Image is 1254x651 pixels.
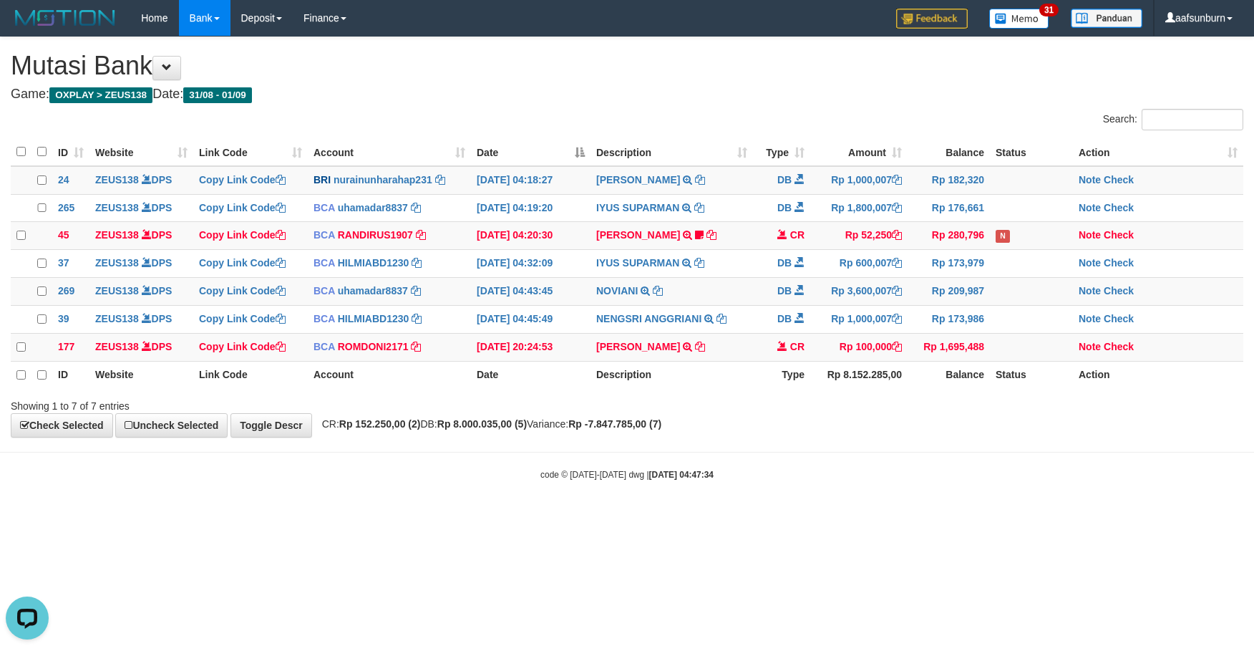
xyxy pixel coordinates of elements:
a: Copy Link Code [199,174,286,185]
h1: Mutasi Bank [11,52,1243,80]
a: Copy Link Code [199,341,286,352]
span: BCA [313,313,335,324]
span: 31 [1039,4,1059,16]
span: BCA [313,341,335,352]
td: DPS [89,194,193,222]
td: Rp 1,000,007 [810,166,908,194]
td: DPS [89,306,193,334]
a: Copy ROMDONI2171 to clipboard [411,341,421,352]
th: Link Code: activate to sort column ascending [193,138,308,166]
a: nurainunharahap231 [334,174,432,185]
td: Rp 182,320 [908,166,990,194]
td: [DATE] 20:24:53 [471,333,590,361]
th: Account: activate to sort column ascending [308,138,471,166]
a: Copy IYUS SUPARMAN to clipboard [694,202,704,213]
a: Copy uhamadar8837 to clipboard [411,202,421,213]
th: Website [89,361,193,388]
span: OXPLAY > ZEUS138 [49,87,152,103]
td: [DATE] 04:18:27 [471,166,590,194]
th: Account [308,361,471,388]
a: Check [1104,341,1134,352]
td: DPS [89,222,193,250]
a: Copy nurainunharahap231 to clipboard [435,174,445,185]
strong: [DATE] 04:47:34 [649,470,714,480]
img: panduan.png [1071,9,1142,28]
td: DPS [89,333,193,361]
span: CR [790,229,805,241]
div: Showing 1 to 7 of 7 entries [11,393,512,413]
a: RANDIRUS1907 [338,229,413,241]
th: Date [471,361,590,388]
h4: Game: Date: [11,87,1243,102]
a: Uncheck Selected [115,413,228,438]
th: Status [990,138,1073,166]
a: Copy Rp 1,000,007 to clipboard [892,313,902,324]
td: Rp 1,695,488 [908,333,990,361]
a: Check Selected [11,413,113,438]
th: Type [753,361,810,388]
a: Copy Rp 600,007 to clipboard [892,257,902,269]
img: Feedback.jpg [896,9,968,29]
a: ZEUS138 [95,257,139,269]
th: Action [1073,361,1243,388]
span: BRI [313,174,331,185]
a: Copy Link Code [199,285,286,296]
th: Link Code [193,361,308,388]
a: [PERSON_NAME] [596,341,680,352]
strong: Rp 152.250,00 (2) [339,418,421,430]
a: Copy RANDIRUS1907 to clipboard [416,229,426,241]
a: IYUS SUPARMAN [596,257,679,269]
a: uhamadar8837 [338,285,408,296]
a: Check [1104,257,1134,269]
a: Copy HILMIABD1230 to clipboard [412,257,422,269]
a: uhamadar8837 [338,202,408,213]
span: 31/08 - 01/09 [183,87,252,103]
span: BCA [313,229,335,241]
a: Copy Rp 1,800,007 to clipboard [892,202,902,213]
img: Button%20Memo.svg [989,9,1049,29]
td: Rp 52,250 [810,222,908,250]
span: 177 [58,341,74,352]
a: Copy Link Code [199,202,286,213]
a: ZEUS138 [95,313,139,324]
td: [DATE] 04:20:30 [471,222,590,250]
td: DPS [89,278,193,306]
span: CR [790,341,805,352]
a: Check [1104,285,1134,296]
span: DB [777,202,792,213]
span: 45 [58,229,69,241]
a: Copy Rp 3,600,007 to clipboard [892,285,902,296]
span: DB [777,313,792,324]
th: Description: activate to sort column ascending [590,138,753,166]
a: ROMDONI2171 [338,341,409,352]
th: Balance [908,138,990,166]
a: Copy NOVIANI to clipboard [653,285,663,296]
a: Copy ABDUL GAFUR to clipboard [695,341,705,352]
td: Rp 173,979 [908,250,990,278]
td: Rp 100,000 [810,333,908,361]
span: BCA [313,285,335,296]
a: [PERSON_NAME] [596,229,680,241]
a: Copy Link Code [199,313,286,324]
a: IYUS SUPARMAN [596,202,679,213]
td: Rp 280,796 [908,222,990,250]
span: BCA [313,202,335,213]
a: Copy NURAINUN HARAHAP to clipboard [695,174,705,185]
td: Rp 3,600,007 [810,278,908,306]
a: Check [1104,229,1134,241]
th: ID: activate to sort column ascending [52,138,89,166]
a: Check [1104,313,1134,324]
a: Copy Rp 52,250 to clipboard [892,229,902,241]
td: Rp 600,007 [810,250,908,278]
th: Status [990,361,1073,388]
a: Copy Link Code [199,257,286,269]
th: Date: activate to sort column descending [471,138,590,166]
a: Toggle Descr [230,413,312,438]
span: CR: DB: Variance: [315,418,661,430]
a: ZEUS138 [95,174,139,185]
td: [DATE] 04:19:20 [471,194,590,222]
a: ZEUS138 [95,341,139,352]
a: Note [1079,202,1101,213]
a: Copy IYUS SUPARMAN to clipboard [694,257,704,269]
th: ID [52,361,89,388]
